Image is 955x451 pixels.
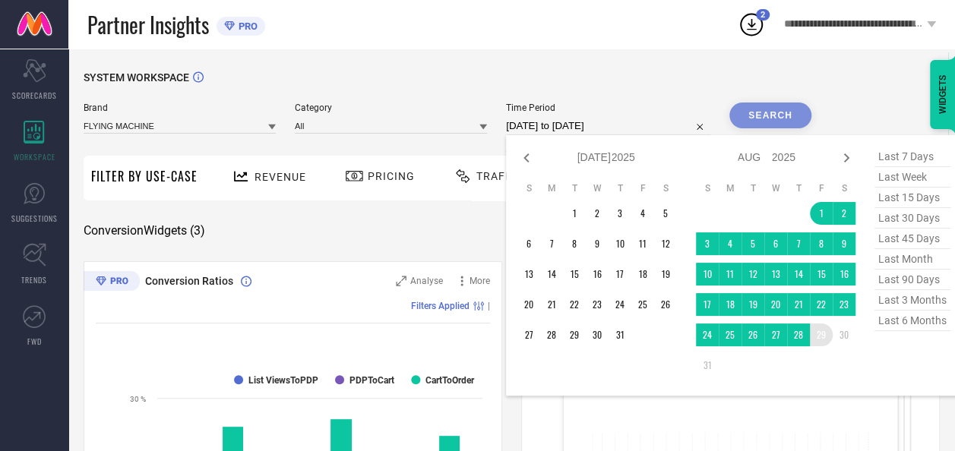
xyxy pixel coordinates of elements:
td: Tue Aug 12 2025 [742,263,764,285]
span: Pricing [368,170,415,182]
span: SCORECARDS [12,90,57,101]
span: last 45 days [874,229,950,249]
th: Wednesday [764,182,787,194]
svg: Zoom [396,276,406,286]
span: Conversion Widgets ( 3 ) [84,223,205,238]
td: Thu Aug 28 2025 [787,323,810,346]
span: last week [874,167,950,188]
td: Sat Jul 05 2025 [654,202,677,225]
td: Wed Aug 27 2025 [764,323,787,346]
td: Tue Aug 19 2025 [742,293,764,316]
td: Sat Jul 19 2025 [654,263,677,285]
div: Previous month [517,149,536,167]
span: Traffic [476,170,523,182]
th: Saturday [654,182,677,194]
td: Sat Aug 02 2025 [833,202,855,225]
td: Fri Jul 04 2025 [631,202,654,225]
td: Mon Aug 11 2025 [719,263,742,285]
td: Wed Aug 13 2025 [764,263,787,285]
div: Open download list [738,11,765,38]
td: Wed Jul 16 2025 [586,263,609,285]
td: Thu Jul 31 2025 [609,323,631,346]
span: WORKSPACE [14,151,55,162]
td: Sun Aug 31 2025 [696,354,719,377]
td: Tue Jul 29 2025 [563,323,586,346]
td: Thu Jul 17 2025 [609,263,631,285]
th: Wednesday [586,182,609,194]
td: Sat Aug 09 2025 [833,232,855,255]
th: Thursday [609,182,631,194]
td: Mon Jul 28 2025 [540,323,563,346]
td: Thu Aug 21 2025 [787,293,810,316]
td: Sun Jul 06 2025 [517,232,540,255]
td: Sat Aug 23 2025 [833,293,855,316]
td: Mon Aug 04 2025 [719,232,742,255]
text: 30 % [130,395,146,403]
span: Revenue [255,171,306,183]
td: Sun Jul 27 2025 [517,323,540,346]
td: Fri Jul 11 2025 [631,232,654,255]
th: Sunday [517,182,540,194]
div: Next month [837,149,855,167]
td: Fri Aug 15 2025 [810,263,833,285]
td: Fri Aug 29 2025 [810,323,833,346]
td: Tue Jul 08 2025 [563,232,586,255]
td: Tue Jul 22 2025 [563,293,586,316]
span: last 90 days [874,270,950,290]
th: Saturday [833,182,855,194]
th: Tuesday [742,182,764,194]
input: Select time period [506,117,710,135]
td: Tue Jul 15 2025 [563,263,586,285]
span: SUGGESTIONS [11,213,58,224]
span: Time Period [506,102,710,113]
td: Fri Aug 22 2025 [810,293,833,316]
td: Mon Aug 25 2025 [719,323,742,346]
span: 2 [761,10,765,20]
td: Sun Aug 24 2025 [696,323,719,346]
span: Filters Applied [411,301,470,311]
td: Sat Jul 26 2025 [654,293,677,316]
td: Sun Jul 20 2025 [517,293,540,316]
text: CartToOrder [425,375,475,386]
td: Mon Jul 14 2025 [540,263,563,285]
span: last 7 days [874,147,950,167]
text: PDPToCart [349,375,394,386]
td: Fri Jul 25 2025 [631,293,654,316]
span: last 6 months [874,311,950,331]
th: Monday [719,182,742,194]
span: PRO [235,20,258,32]
td: Thu Aug 07 2025 [787,232,810,255]
span: last 30 days [874,208,950,229]
th: Thursday [787,182,810,194]
td: Sat Aug 16 2025 [833,263,855,285]
td: Sun Jul 13 2025 [517,263,540,285]
td: Sun Aug 17 2025 [696,293,719,316]
span: Category [295,102,487,113]
th: Friday [631,182,654,194]
td: Thu Jul 03 2025 [609,202,631,225]
span: Brand [84,102,276,113]
td: Wed Aug 06 2025 [764,232,787,255]
td: Fri Aug 08 2025 [810,232,833,255]
td: Wed Jul 02 2025 [586,202,609,225]
span: | [488,301,490,311]
td: Sat Aug 30 2025 [833,323,855,346]
text: List ViewsToPDP [248,375,318,386]
span: Partner Insights [87,9,209,40]
th: Monday [540,182,563,194]
td: Wed Jul 09 2025 [586,232,609,255]
span: last 15 days [874,188,950,208]
span: SYSTEM WORKSPACE [84,71,189,84]
td: Thu Jul 10 2025 [609,232,631,255]
th: Friday [810,182,833,194]
span: Filter By Use-Case [91,167,198,185]
td: Thu Aug 14 2025 [787,263,810,285]
span: More [470,276,490,286]
td: Wed Jul 30 2025 [586,323,609,346]
td: Sat Jul 12 2025 [654,232,677,255]
th: Sunday [696,182,719,194]
td: Thu Jul 24 2025 [609,293,631,316]
td: Wed Jul 23 2025 [586,293,609,316]
td: Fri Aug 01 2025 [810,202,833,225]
td: Tue Jul 01 2025 [563,202,586,225]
